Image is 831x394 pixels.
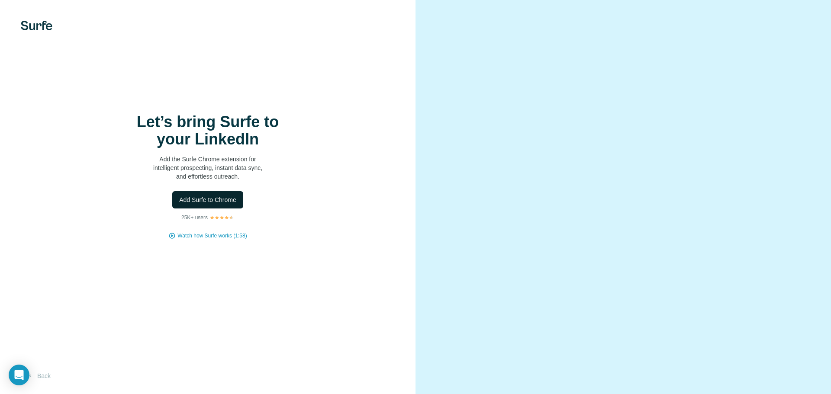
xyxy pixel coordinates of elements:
[21,368,57,384] button: Back
[121,113,294,148] h1: Let’s bring Surfe to your LinkedIn
[121,155,294,181] p: Add the Surfe Chrome extension for intelligent prospecting, instant data sync, and effortless out...
[209,215,234,220] img: Rating Stars
[21,21,52,30] img: Surfe's logo
[177,232,247,240] button: Watch how Surfe works (1:58)
[172,191,243,208] button: Add Surfe to Chrome
[181,214,208,221] p: 25K+ users
[9,365,29,385] div: Open Intercom Messenger
[179,195,236,204] span: Add Surfe to Chrome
